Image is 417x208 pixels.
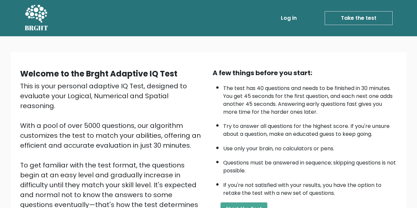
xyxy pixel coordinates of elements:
a: Take the test [325,11,393,25]
div: A few things before you start: [213,68,397,78]
a: BRGHT [25,3,48,34]
h5: BRGHT [25,24,48,32]
li: Use only your brain, no calculators or pens. [223,141,397,153]
a: Log in [278,12,299,25]
b: Welcome to the Brght Adaptive IQ Test [20,68,177,79]
li: The test has 40 questions and needs to be finished in 30 minutes. You get 45 seconds for the firs... [223,81,397,116]
li: Questions must be answered in sequence; skipping questions is not possible. [223,156,397,175]
li: Try to answer all questions for the highest score. If you're unsure about a question, make an edu... [223,119,397,138]
li: If you're not satisfied with your results, you have the option to retake the test with a new set ... [223,178,397,197]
